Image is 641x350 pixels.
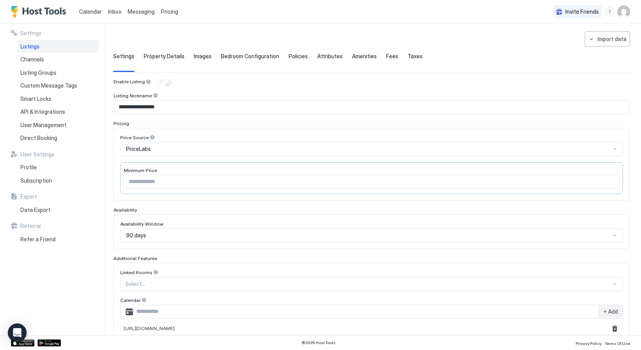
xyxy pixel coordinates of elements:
div: menu [605,7,614,16]
a: Smart Locks [17,92,99,106]
span: Property Details [144,53,184,60]
a: App Store [11,339,34,346]
span: Subscription [20,177,52,184]
a: Channels [17,53,99,66]
input: Input Field [124,175,619,188]
div: User profile [618,5,630,18]
span: Pricing [161,8,178,15]
span: Settings [20,30,42,37]
span: Channels [20,56,44,63]
span: + Add [603,308,618,315]
span: Custom Message Tags [20,82,77,89]
span: Availability [114,207,137,213]
button: Import data [585,31,630,47]
div: Open Intercom Messenger [8,323,27,342]
span: Images [194,53,211,60]
span: Smart Locks [20,95,51,102]
span: Settings [113,53,134,60]
span: Additional Features [114,255,157,261]
a: Refer a Friend [17,233,99,246]
span: Messaging [128,8,155,15]
span: Fees [386,53,398,60]
span: Export [20,193,37,200]
a: Data Export [17,203,99,217]
a: Google Play Store [38,339,61,346]
a: API & Integrations [17,105,99,118]
a: Calendar [79,7,102,16]
span: User Settings [20,151,54,158]
span: Linked Rooms [120,269,152,275]
span: 90 days [126,232,146,239]
span: Referral [20,223,41,230]
span: Terms Of Use [605,341,630,346]
a: Host Tools Logo [11,6,70,18]
a: Subscription [17,174,99,187]
span: PriceLabs [126,145,151,153]
span: Profile [20,164,37,171]
a: Privacy Policy [576,339,601,347]
span: Edit Listing [113,12,153,23]
span: Price Source [120,135,149,140]
input: Input Field [133,305,598,318]
a: Terms Of Use [605,339,630,347]
span: © 2025 Host Tools [302,340,336,345]
a: Profile [17,161,99,174]
span: Refer a Friend [20,236,56,243]
span: Amenities [352,53,377,60]
div: Import data [598,35,627,43]
span: Policies [289,53,308,60]
span: Listings [20,43,40,50]
span: Calendar [79,8,102,15]
span: Bedroom Configuration [221,53,279,60]
a: User Management [17,118,99,132]
button: Remove [610,324,619,333]
span: Inbox [108,8,121,15]
span: Availability Window [120,221,163,227]
span: [URL][DOMAIN_NAME] [124,325,175,331]
a: Listing Groups [17,66,99,79]
span: User Management [20,122,67,129]
span: API & Integrations [20,108,65,115]
span: Attributes [317,53,343,60]
a: Inbox [108,7,121,16]
span: Minimum Price [124,167,157,173]
a: Messaging [128,7,155,16]
span: Pricing [114,120,129,126]
span: Data Export [20,206,51,214]
a: Custom Message Tags [17,79,99,92]
a: Direct Booking [17,131,99,145]
span: Listing Nickname [114,93,152,99]
a: Listings [17,40,99,53]
span: Invite Friends [565,8,599,15]
span: Privacy Policy [576,341,601,346]
span: Listing Groups [20,69,56,76]
span: Enable Listing [114,79,145,84]
input: Input Field [114,101,629,114]
span: Direct Booking [20,135,57,142]
span: Taxes [408,53,423,60]
span: Calendar [120,297,141,303]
